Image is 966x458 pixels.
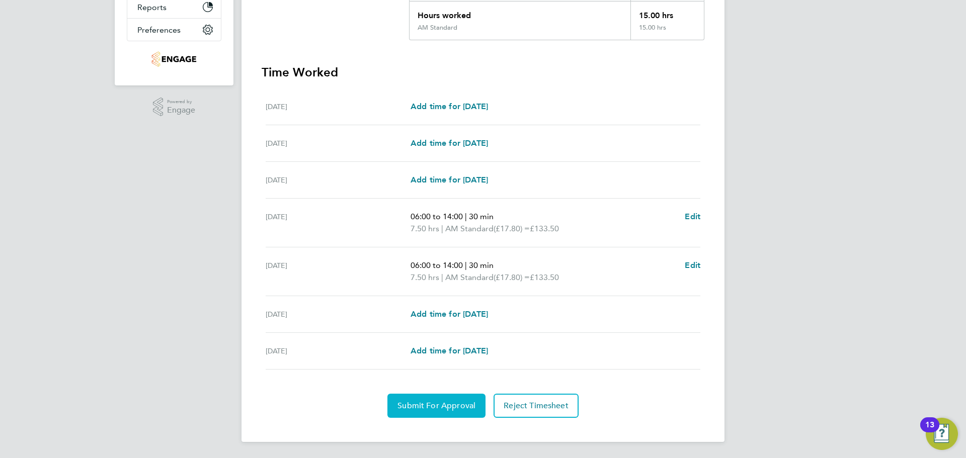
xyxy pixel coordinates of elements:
[387,394,486,418] button: Submit For Approval
[630,2,704,24] div: 15.00 hrs
[411,345,488,357] a: Add time for [DATE]
[411,272,439,282] span: 7.50 hrs
[418,24,457,32] div: AM Standard
[685,212,700,221] span: Edit
[411,212,463,221] span: 06:00 to 14:00
[441,224,443,233] span: |
[411,137,488,149] a: Add time for [DATE]
[445,271,494,284] span: AM Standard
[153,98,196,117] a: Powered byEngage
[469,212,494,221] span: 30 min
[411,308,488,320] a: Add time for [DATE]
[411,102,488,111] span: Add time for [DATE]
[411,101,488,113] a: Add time for [DATE]
[137,25,181,35] span: Preferences
[630,24,704,40] div: 15.00 hrs
[266,137,411,149] div: [DATE]
[504,401,569,411] span: Reject Timesheet
[262,64,704,80] h3: Time Worked
[127,19,221,41] button: Preferences
[266,101,411,113] div: [DATE]
[445,223,494,235] span: AM Standard
[266,211,411,235] div: [DATE]
[266,174,411,186] div: [DATE]
[411,260,463,270] span: 06:00 to 14:00
[685,211,700,223] a: Edit
[266,259,411,284] div: [DATE]
[441,272,443,282] span: |
[137,3,167,12] span: Reports
[469,260,494,270] span: 30 min
[266,308,411,320] div: [DATE]
[925,425,934,438] div: 13
[397,401,475,411] span: Submit For Approval
[465,212,467,221] span: |
[685,260,700,270] span: Edit
[685,259,700,271] a: Edit
[494,272,530,282] span: (£17.80) =
[411,175,488,185] span: Add time for [DATE]
[411,346,488,355] span: Add time for [DATE]
[411,174,488,186] a: Add time for [DATE]
[465,260,467,270] span: |
[167,106,195,115] span: Engage
[151,51,196,67] img: integrapeople-logo-retina.png
[127,51,221,67] a: Go to home page
[410,2,630,24] div: Hours worked
[167,98,195,106] span: Powered by
[266,345,411,357] div: [DATE]
[411,309,488,319] span: Add time for [DATE]
[494,394,579,418] button: Reject Timesheet
[530,224,559,233] span: £133.50
[411,138,488,148] span: Add time for [DATE]
[494,224,530,233] span: (£17.80) =
[411,224,439,233] span: 7.50 hrs
[530,272,559,282] span: £133.50
[926,418,958,450] button: Open Resource Center, 13 new notifications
